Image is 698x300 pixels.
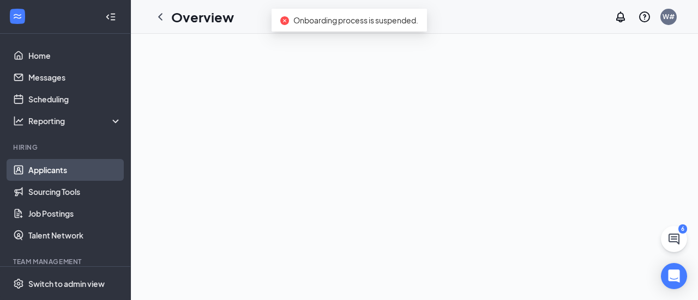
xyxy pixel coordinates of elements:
[171,8,234,26] h1: Overview
[28,224,122,246] a: Talent Network
[280,16,289,25] span: close-circle
[13,278,24,289] svg: Settings
[13,257,119,266] div: Team Management
[12,11,23,22] svg: WorkstreamLogo
[661,263,687,289] div: Open Intercom Messenger
[28,115,122,126] div: Reporting
[28,203,122,224] a: Job Postings
[638,10,651,23] svg: QuestionInfo
[28,159,122,181] a: Applicants
[293,15,418,25] span: Onboarding process is suspended.
[28,181,122,203] a: Sourcing Tools
[28,45,122,66] a: Home
[28,66,122,88] a: Messages
[667,232,681,246] svg: ChatActive
[614,10,627,23] svg: Notifications
[28,88,122,110] a: Scheduling
[678,224,687,234] div: 6
[663,12,675,21] div: W#
[13,115,24,126] svg: Analysis
[661,226,687,252] button: ChatActive
[13,143,119,152] div: Hiring
[105,11,116,22] svg: Collapse
[28,278,105,289] div: Switch to admin view
[154,10,167,23] svg: ChevronLeft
